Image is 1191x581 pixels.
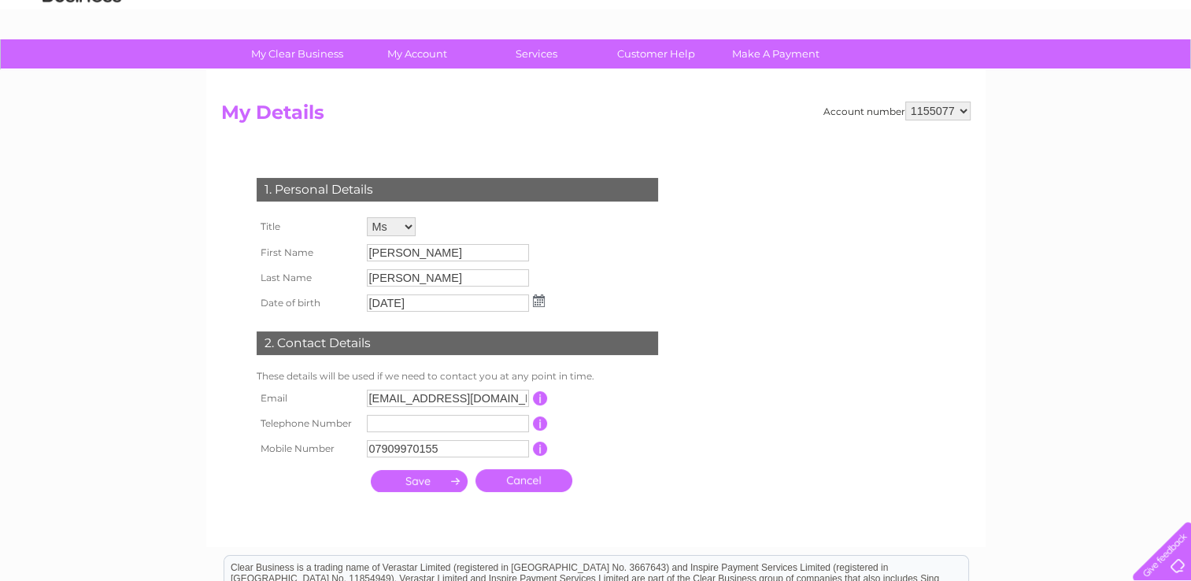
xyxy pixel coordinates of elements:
th: Telephone Number [253,411,363,436]
a: Customer Help [591,39,721,68]
a: Blog [1054,67,1077,79]
a: Contact [1086,67,1125,79]
th: Date of birth [253,290,363,316]
div: Clear Business is a trading name of Verastar Limited (registered in [GEOGRAPHIC_DATA] No. 3667643... [224,9,968,76]
img: logo.png [42,41,122,89]
a: Energy [953,67,988,79]
input: Submit [371,470,468,492]
input: Information [533,416,548,431]
a: Make A Payment [711,39,841,68]
a: Water [914,67,944,79]
div: 1. Personal Details [257,178,658,202]
a: Log out [1139,67,1176,79]
input: Information [533,391,548,405]
th: Last Name [253,265,363,290]
th: Title [253,213,363,240]
td: These details will be used if we need to contact you at any point in time. [253,367,662,386]
th: Email [253,386,363,411]
a: My Account [352,39,482,68]
a: Cancel [475,469,572,492]
a: Telecoms [997,67,1045,79]
th: Mobile Number [253,436,363,461]
th: First Name [253,240,363,265]
input: Information [533,442,548,456]
img: ... [533,294,545,307]
div: 2. Contact Details [257,331,658,355]
a: Services [472,39,601,68]
h2: My Details [221,102,971,131]
a: 0333 014 3131 [894,8,1003,28]
a: My Clear Business [232,39,362,68]
div: Account number [823,102,971,120]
